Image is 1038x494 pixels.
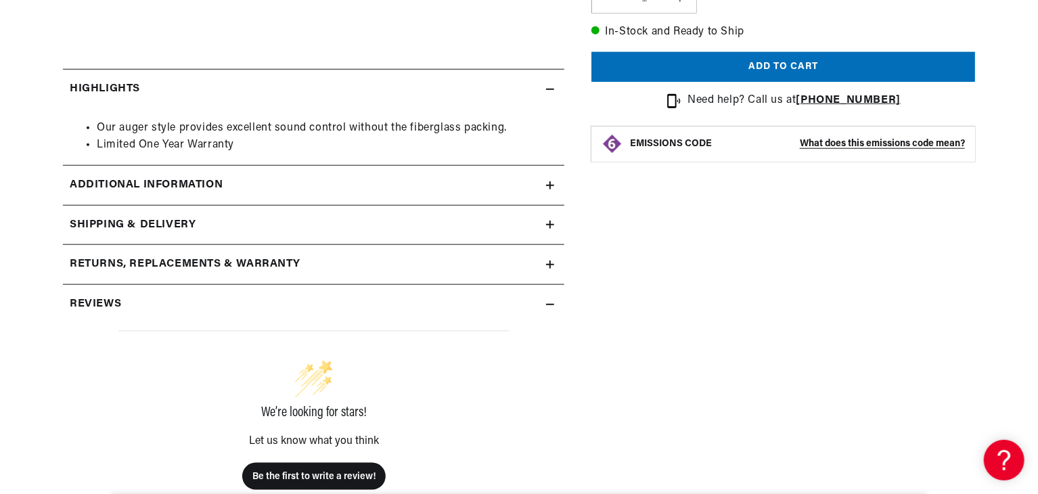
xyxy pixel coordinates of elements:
[591,52,975,83] button: Add to cart
[63,206,564,245] summary: Shipping & Delivery
[97,120,558,137] li: Our auger style provides excellent sound control without the fiberglass packing.
[63,285,564,324] summary: Reviews
[118,406,509,420] div: We’re looking for stars!
[118,436,509,447] div: Let us know what you think
[602,133,623,155] img: Emissions code
[591,24,975,41] p: In-Stock and Ready to Ship
[687,92,901,110] p: Need help? Call us at
[63,166,564,205] summary: Additional Information
[630,138,965,150] button: EMISSIONS CODEWhat does this emissions code mean?
[70,296,121,313] h2: Reviews
[70,256,300,273] h2: Returns, Replacements & Warranty
[63,245,564,284] summary: Returns, Replacements & Warranty
[70,217,196,234] h2: Shipping & Delivery
[97,137,558,154] li: Limited One Year Warranty
[70,81,140,98] h2: Highlights
[800,139,965,149] strong: What does this emissions code mean?
[70,177,223,194] h2: Additional Information
[242,463,386,490] button: Be the first to write a review!
[796,95,901,106] a: [PHONE_NUMBER]
[63,70,564,109] summary: Highlights
[630,139,712,149] strong: EMISSIONS CODE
